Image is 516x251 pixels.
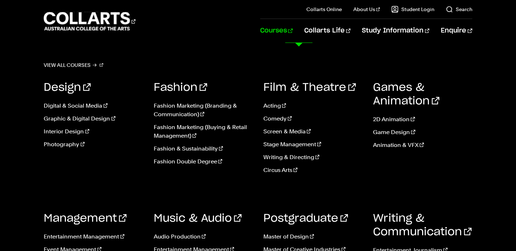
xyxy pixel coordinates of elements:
a: About Us [353,6,380,13]
a: Writing & Communication [373,213,472,237]
a: Fashion [154,82,207,93]
a: Acting [263,102,362,110]
a: Game Design [373,128,472,137]
a: Music & Audio [154,213,242,224]
a: Design [44,82,91,93]
a: Fashion Marketing (Branding & Communication) [154,102,253,119]
a: Collarts Life [304,19,350,43]
a: Student Login [391,6,434,13]
div: Go to homepage [44,11,135,31]
a: Film & Theatre [263,82,356,93]
a: Entertainment Management [44,232,143,241]
a: Screen & Media [263,127,362,136]
a: Fashion Marketing (Buying & Retail Management) [154,123,253,140]
a: Study Information [362,19,429,43]
a: Management [44,213,126,224]
a: Circus Arts [263,166,362,174]
a: Interior Design [44,127,143,136]
a: Stage Management [263,140,362,149]
a: Postgraduate [263,213,348,224]
a: Writing & Directing [263,153,362,162]
a: Fashion & Sustainability [154,144,253,153]
a: Courses [260,19,293,43]
a: Animation & VFX [373,141,472,149]
a: Enquire [441,19,472,43]
a: Fashion Double Degree [154,157,253,166]
a: Search [446,6,472,13]
a: Audio Production [154,232,253,241]
a: 2D Animation [373,115,472,124]
a: View all courses [44,60,103,70]
a: Collarts Online [306,6,342,13]
a: Graphic & Digital Design [44,114,143,123]
a: Comedy [263,114,362,123]
a: Games & Animation [373,82,439,107]
a: Master of Design [263,232,362,241]
a: Digital & Social Media [44,102,143,110]
a: Photography [44,140,143,149]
